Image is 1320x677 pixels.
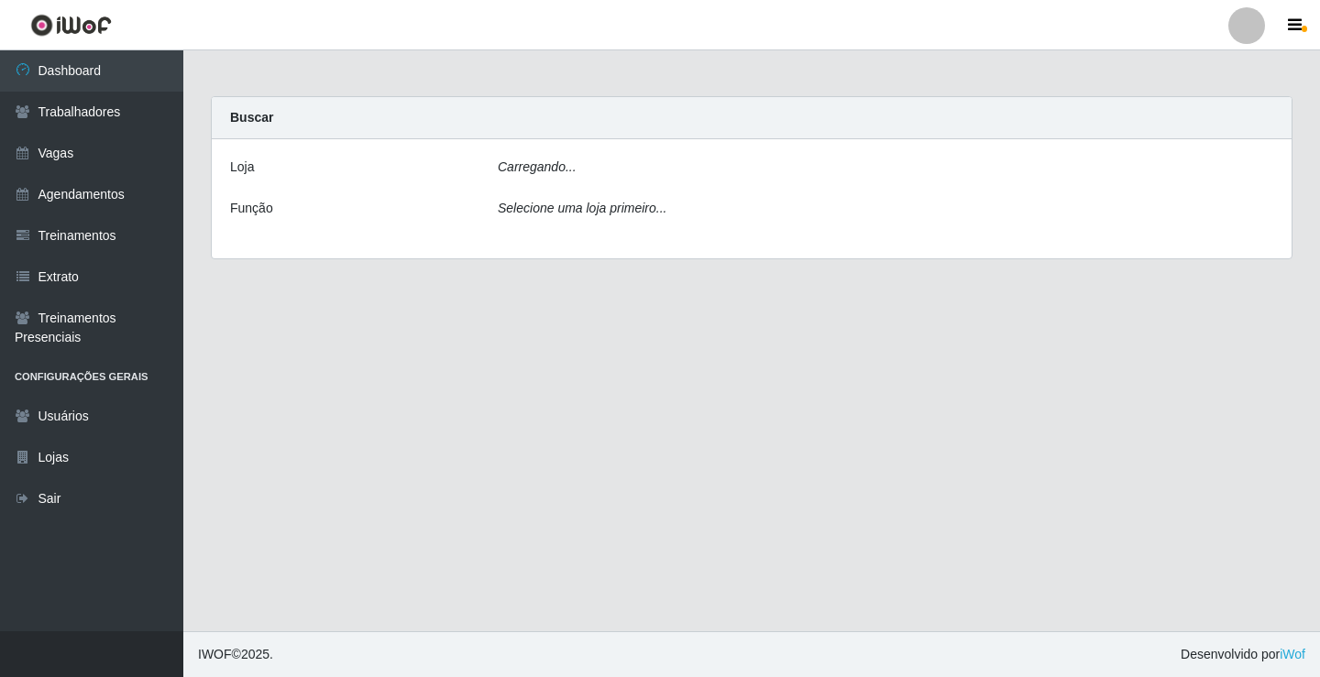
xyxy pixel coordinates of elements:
[30,14,112,37] img: CoreUI Logo
[498,159,577,174] i: Carregando...
[230,199,273,218] label: Função
[198,647,232,661] span: IWOF
[498,201,666,215] i: Selecione uma loja primeiro...
[198,645,273,664] span: © 2025 .
[1280,647,1305,661] a: iWof
[230,110,273,125] strong: Buscar
[230,158,254,177] label: Loja
[1181,645,1305,664] span: Desenvolvido por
